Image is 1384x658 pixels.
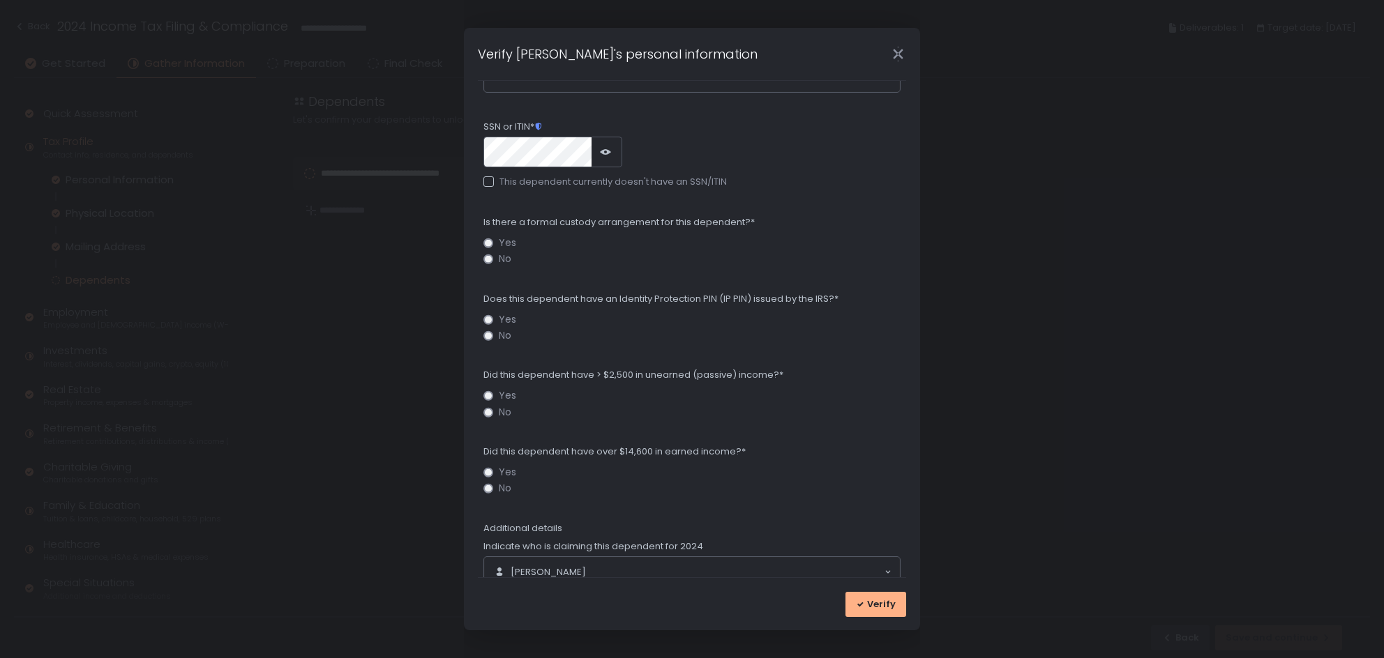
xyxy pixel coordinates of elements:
[499,330,511,341] span: No
[483,484,493,493] input: No
[483,293,838,305] span: Does this dependent have an Identity Protection PIN (IP PIN) issued by the IRS?*
[483,121,543,133] span: SSN or ITIN*
[478,45,758,63] h1: Verify [PERSON_NAME]'s personal information
[499,407,511,418] span: No
[499,390,516,401] span: Yes
[875,46,920,62] div: Close
[499,238,516,248] span: Yes
[845,592,906,617] button: Verify
[499,483,511,493] span: No
[499,254,511,264] span: No
[483,468,493,477] input: Yes
[499,314,516,325] span: Yes
[483,216,755,229] span: Is there a formal custody arrangement for this dependent?*
[483,540,703,553] span: Indicate who is claiming this dependent for 2024
[483,445,746,458] span: Did this dependent have over $14,600 in earned income?*
[483,522,562,535] label: Additional details
[483,254,493,264] input: No
[483,407,493,417] input: No
[511,566,586,579] span: [PERSON_NAME]
[483,314,493,324] input: Yes
[499,467,516,477] span: Yes
[483,391,493,401] input: Yes
[483,369,783,381] span: Did this dependent have > $2,500 in unearned (passive) income?*
[483,331,493,341] input: No
[483,238,493,247] input: Yes
[867,598,896,611] span: Verify
[586,565,883,579] input: Search for option
[484,557,900,588] div: Search for option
